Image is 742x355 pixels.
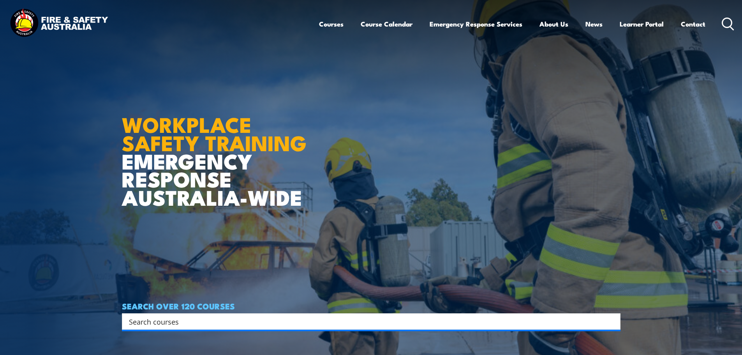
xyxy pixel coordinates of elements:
[430,14,522,34] a: Emergency Response Services
[122,108,307,158] strong: WORKPLACE SAFETY TRAINING
[319,14,344,34] a: Courses
[122,95,312,206] h1: EMERGENCY RESPONSE AUSTRALIA-WIDE
[620,14,664,34] a: Learner Portal
[122,302,620,310] h4: SEARCH OVER 120 COURSES
[681,14,705,34] a: Contact
[129,316,603,327] input: Search input
[585,14,603,34] a: News
[607,316,618,327] button: Search magnifier button
[130,316,605,327] form: Search form
[539,14,568,34] a: About Us
[361,14,412,34] a: Course Calendar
